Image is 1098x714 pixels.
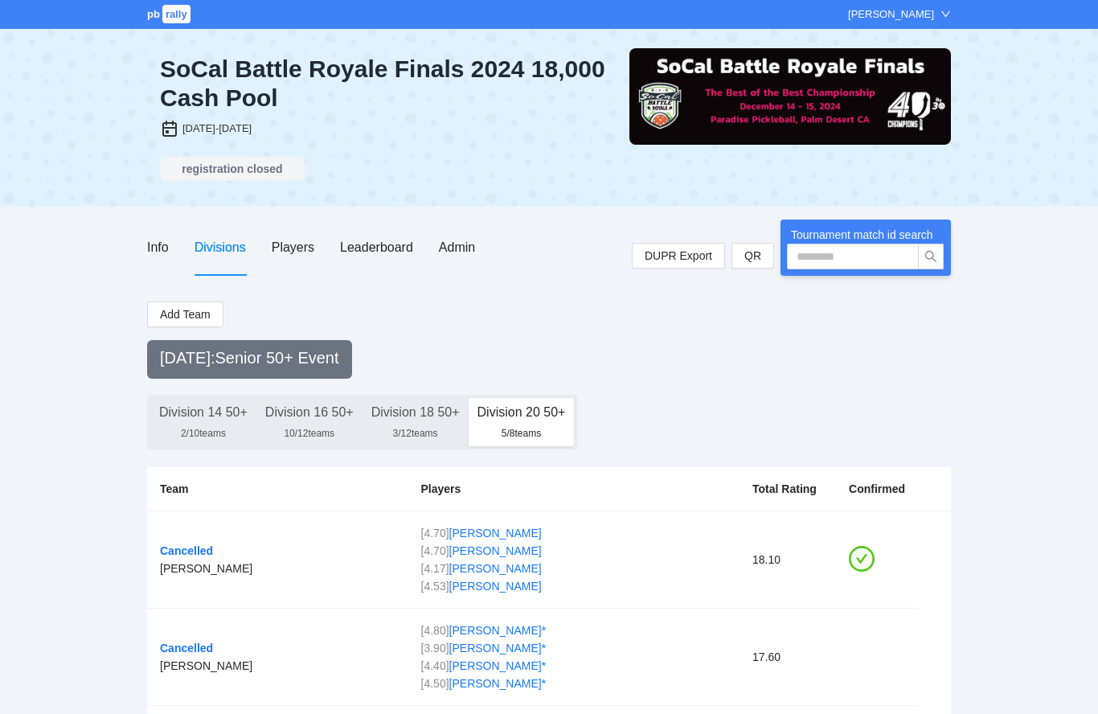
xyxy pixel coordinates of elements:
div: Players [272,237,314,257]
span: 4.80 [424,624,445,637]
div: [ ] [421,639,727,657]
div: Division 20 50+ [477,398,566,427]
span: rally [162,5,191,23]
div: [PERSON_NAME] [848,6,934,23]
div: [ ] [421,657,727,675]
span: 17.60 [752,650,780,663]
div: [ ] [421,675,727,692]
div: [ ] [421,560,727,577]
span: down [940,9,951,19]
span: Add Team [160,306,211,323]
span: QR [744,247,761,265]
a: [PERSON_NAME] [449,562,542,575]
span: 18.10 [752,553,780,566]
span: DUPR Export [645,244,712,268]
span: [DATE] : Senior 50+ Event [160,349,339,367]
div: 10/12 teams [265,427,354,440]
div: Admin [439,237,475,257]
img: socal-finals-2024-banner.png [629,48,951,145]
span: 4.50 [424,677,445,690]
div: [PERSON_NAME] [160,657,395,675]
div: Division 18 50+ [371,398,460,427]
span: 4.53 [424,580,445,593]
div: SoCal Battle Royale Finals 2024 18,000 Cash Pool [160,55,617,113]
div: Info [147,237,169,257]
span: 4.70 [424,544,445,557]
button: QR [731,243,774,269]
div: [ ] [421,577,727,595]
a: Cancelled [160,642,213,654]
div: Divisions [195,237,246,257]
span: 4.40 [424,659,445,672]
a: [PERSON_NAME] * [449,642,547,654]
button: search [918,244,944,269]
a: [PERSON_NAME] [449,527,542,540]
div: [ ] [421,622,727,639]
div: Total Rating [752,480,823,498]
span: 3.90 [424,642,445,654]
div: Leaderboard [340,237,413,257]
div: [ ] [421,542,727,560]
div: Division 16 50+ [265,398,354,427]
a: [PERSON_NAME] [449,544,542,557]
div: [PERSON_NAME] [160,560,395,577]
a: pbrally [147,8,193,20]
div: registration closed [165,160,300,178]
div: Team [160,480,395,498]
div: 3/12 teams [371,427,460,440]
span: check-circle [849,546,875,572]
span: pb [147,8,160,20]
div: 5/8 teams [477,427,566,440]
a: Cancelled [160,544,213,557]
div: Confirmed [849,480,905,498]
span: search [919,250,943,263]
div: 2/10 teams [159,427,248,440]
a: [PERSON_NAME] * [449,677,547,690]
div: [DATE]-[DATE] [182,121,252,137]
a: [PERSON_NAME] * [449,624,547,637]
a: DUPR Export [632,243,725,269]
button: Add Team [147,302,223,327]
div: Tournament match id search [787,226,944,244]
span: 4.17 [424,562,445,575]
a: [PERSON_NAME] [449,580,542,593]
span: 4.70 [424,527,445,540]
div: Division 14 50+ [159,398,248,427]
div: Players [421,480,727,498]
a: [PERSON_NAME] * [449,659,547,672]
div: [ ] [421,524,727,542]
